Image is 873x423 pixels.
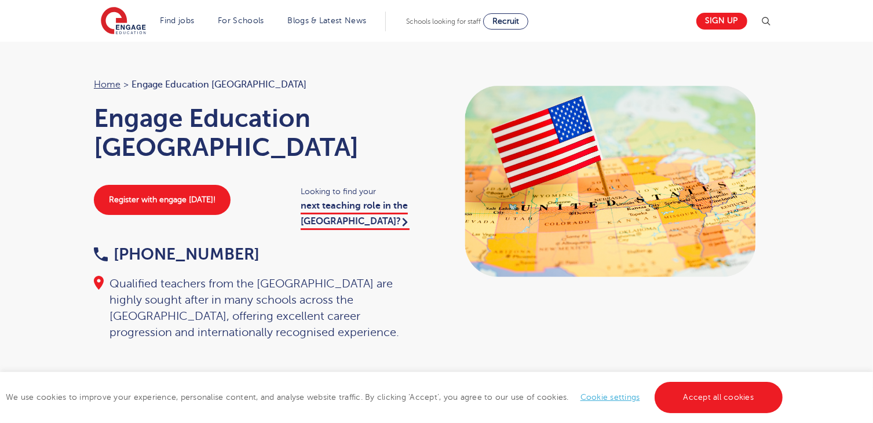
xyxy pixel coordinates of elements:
a: Home [94,79,120,90]
a: Accept all cookies [655,382,783,413]
span: We use cookies to improve your experience, personalise content, and analyse website traffic. By c... [6,393,786,402]
div: Qualified teachers from the [GEOGRAPHIC_DATA] are highly sought after in many schools across the ... [94,276,425,341]
span: Engage Education [GEOGRAPHIC_DATA] [132,77,306,92]
a: [PHONE_NUMBER] [94,245,260,263]
nav: breadcrumb [94,77,425,92]
img: Engage Education [101,7,146,36]
a: For Schools [218,16,264,25]
a: Sign up [696,13,747,30]
a: Blogs & Latest News [288,16,367,25]
a: next teaching role in the [GEOGRAPHIC_DATA]? [301,200,410,229]
span: > [123,79,129,90]
span: Recruit [492,17,519,25]
a: Find jobs [160,16,195,25]
h1: Engage Education [GEOGRAPHIC_DATA] [94,104,425,162]
span: Looking to find your [301,185,425,198]
a: Cookie settings [580,393,640,402]
span: Schools looking for staff [406,17,481,25]
a: Recruit [483,13,528,30]
a: Register with engage [DATE]! [94,185,231,215]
